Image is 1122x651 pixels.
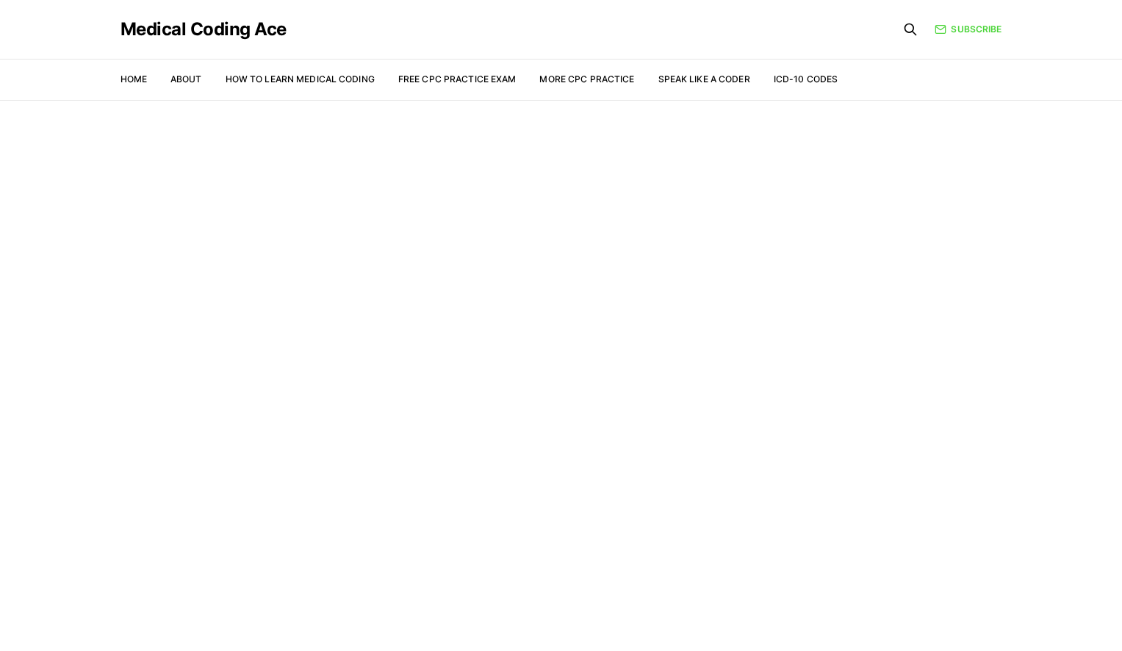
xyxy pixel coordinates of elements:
[226,73,375,84] a: How to Learn Medical Coding
[774,73,838,84] a: ICD-10 Codes
[539,73,634,84] a: More CPC Practice
[935,23,1001,36] a: Subscribe
[658,73,750,84] a: Speak Like a Coder
[398,73,517,84] a: Free CPC Practice Exam
[170,73,202,84] a: About
[121,21,287,38] a: Medical Coding Ace
[121,73,147,84] a: Home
